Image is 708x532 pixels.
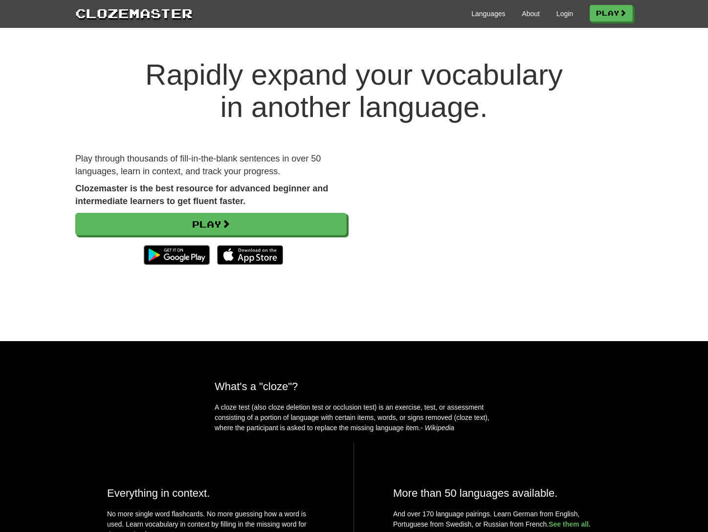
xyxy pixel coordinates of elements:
[556,9,573,19] a: Login
[393,509,601,530] p: And over 170 language pairings. Learn German from English, Portuguese from Swedish, or Russian fr...
[549,520,591,528] a: See them all.
[75,213,347,235] a: Play
[75,153,347,178] p: Play through thousands of fill-in-the-blank sentences in over 50 languages, learn in context, and...
[215,402,493,433] p: A cloze test (also cloze deletion test or occlusion test) is an exercise, test, or assessment con...
[590,5,633,22] a: Play
[522,9,540,19] a: About
[215,380,493,393] h2: What's a "cloze"?
[471,9,505,19] a: Languages
[139,240,215,270] img: Get it on Google Play
[393,487,601,499] h2: More than 50 languages available.
[107,487,314,499] h2: Everything in context.
[75,184,328,206] strong: Clozemaster is the best resource for advanced beginner and intermediate learners to get fluent fa...
[217,245,283,265] img: Download_on_the_App_Store_Badge_US-UK_135x40-25178aeef6eb6b83b96f5f2d004eda3bffbb37122de64afbaef7...
[420,424,454,432] em: - Wikipedia
[75,4,193,22] a: Clozemaster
